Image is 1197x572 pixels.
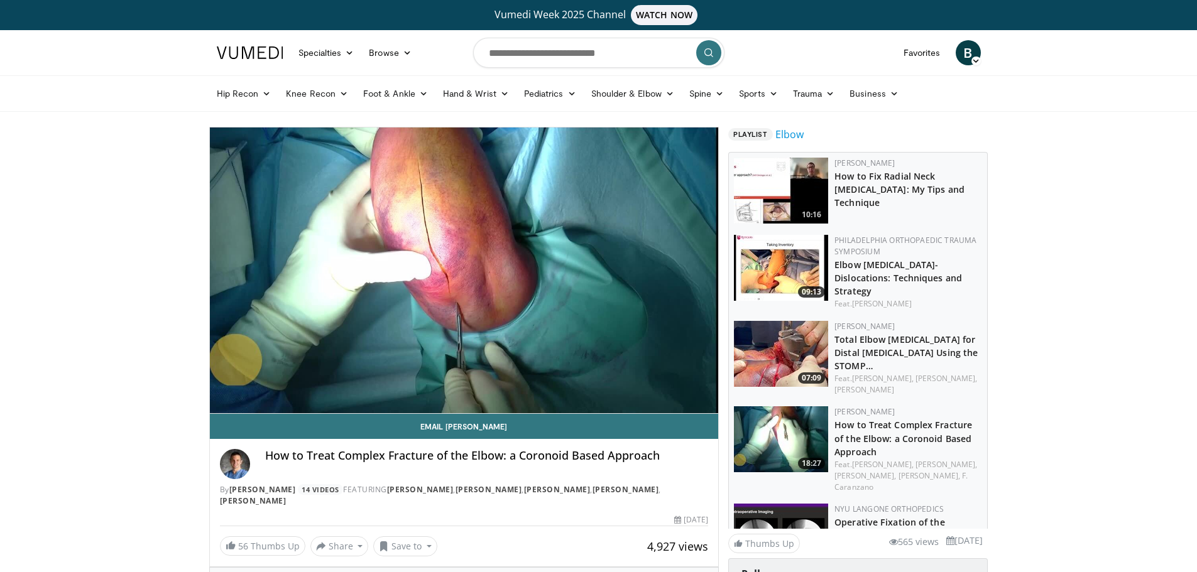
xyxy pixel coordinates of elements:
a: [PERSON_NAME] [220,495,287,506]
img: VuMedi Logo [217,46,283,59]
span: 09:13 [798,286,825,298]
span: WATCH NOW [631,5,697,25]
a: Email [PERSON_NAME] [210,414,719,439]
a: 12:40 [734,504,828,569]
a: [PERSON_NAME] [593,484,659,495]
a: How to Treat Complex Fracture of the Elbow: a Coronoid Based Approach [834,419,972,457]
span: 18:27 [798,458,825,469]
a: [PERSON_NAME], [899,470,960,481]
a: Favorites [896,40,948,65]
a: 10:16 [734,158,828,224]
a: [PERSON_NAME], [916,459,977,470]
a: 18:27 [734,406,828,472]
h4: How to Treat Complex Fracture of the Elbow: a Coronoid Based Approach [265,449,709,463]
a: Spine [682,81,731,106]
a: 14 Videos [298,484,344,495]
a: 07:09 [734,321,828,387]
li: 565 views [889,535,939,549]
a: Vumedi Week 2025 ChannelWATCH NOW [219,5,979,25]
div: [DATE] [674,514,708,526]
video-js: Video Player [210,127,719,414]
a: Hand & Wrist [435,81,517,106]
span: 07:09 [798,372,825,384]
a: Hip Recon [209,81,279,106]
span: Playlist [728,128,772,141]
img: 1ae5a66b-636f-4f0b-a4f2-e8d4894cda8b.150x105_q85_crop-smart_upscale.jpg [734,321,828,387]
a: Trauma [785,81,843,106]
a: NYU Langone Orthopedics [834,504,944,514]
button: Share [310,536,369,556]
a: 09:13 [734,235,828,301]
span: 4,927 views [647,539,708,554]
a: Pediatrics [517,81,584,106]
a: [PERSON_NAME], [834,470,896,481]
a: Foot & Ankle [356,81,435,106]
span: 56 [238,540,248,552]
li: [DATE] [946,534,983,548]
a: F. Caranzano [834,470,968,492]
a: Operative Fixation of the Anteromedial Facet of the Coronoid Process [834,516,949,554]
a: 56 Thumbs Up [220,536,305,556]
a: [PERSON_NAME] [834,406,895,417]
a: [PERSON_NAME] [229,484,296,495]
div: Feat. [834,373,982,396]
a: Browse [361,40,419,65]
a: B [956,40,981,65]
img: Avatar [220,449,250,479]
a: [PERSON_NAME], [852,459,914,470]
a: Specialties [291,40,362,65]
a: [PERSON_NAME] [834,384,894,395]
img: eb108e4a-b0fa-4b43-8903-081299e666e4.jpeg.150x105_q85_crop-smart_upscale.jpg [734,504,828,569]
a: Thumbs Up [728,534,800,553]
a: Philadelphia Orthopaedic Trauma Symposium [834,235,976,257]
a: [PERSON_NAME] [387,484,454,495]
button: Save to [373,536,437,556]
div: By FEATURING , , , , [220,484,709,507]
a: [PERSON_NAME] [852,298,912,309]
a: Sports [731,81,785,106]
a: Shoulder & Elbow [584,81,682,106]
span: 10:16 [798,209,825,220]
a: Knee Recon [278,81,356,106]
a: [PERSON_NAME], [852,373,914,384]
div: Feat. [834,298,982,310]
div: Feat. [834,459,982,493]
a: How to Fix Radial Neck [MEDICAL_DATA]: My Tips and Technique [834,170,965,208]
a: [PERSON_NAME] [456,484,522,495]
a: Elbow [775,127,804,142]
img: 059a3a57-843a-46e7-9851-1bb73cf17ef5.150x105_q85_crop-smart_upscale.jpg [734,406,828,472]
a: [PERSON_NAME] [834,321,895,332]
img: 28475649-9b52-4b3c-993a-9643a51e341a.150x105_q85_crop-smart_upscale.jpg [734,158,828,224]
input: Search topics, interventions [473,38,724,68]
img: 7224b7aa-e761-4226-87d2-a4eb586d946d.150x105_q85_crop-smart_upscale.jpg [734,235,828,301]
a: Elbow [MEDICAL_DATA]-Dislocations: Techniques and Strategy [834,259,962,297]
a: [PERSON_NAME] [834,158,895,168]
a: [PERSON_NAME] [524,484,591,495]
a: Business [842,81,906,106]
a: [PERSON_NAME], [916,373,977,384]
a: Total Elbow [MEDICAL_DATA] for Distal [MEDICAL_DATA] Using the STOMP… [834,333,978,372]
